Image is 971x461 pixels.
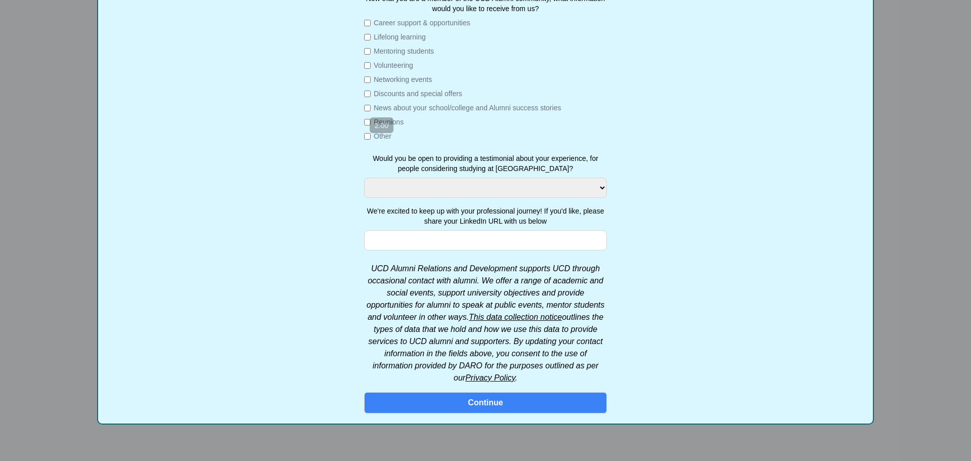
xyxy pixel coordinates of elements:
[469,313,562,321] a: This data collection notice
[374,131,391,141] label: Other
[364,153,607,174] label: Would you be open to providing a testimonial about your experience, for people considering studyi...
[364,392,607,413] button: Continue
[374,103,561,113] label: News about your school/college and Alumni success stories
[374,74,432,85] label: Networking events
[374,32,426,42] label: Lifelong learning
[374,60,413,70] label: Volunteering
[364,206,607,226] label: We're excited to keep up with your professional journey! If you'd like, please share your LinkedI...
[374,46,434,56] label: Mentoring students
[374,89,462,99] label: Discounts and special offers
[374,18,470,28] label: Career support & opportunities
[367,264,604,382] em: UCD Alumni Relations and Development supports UCD through occasional contact with alumni. We offe...
[465,373,515,382] a: Privacy Policy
